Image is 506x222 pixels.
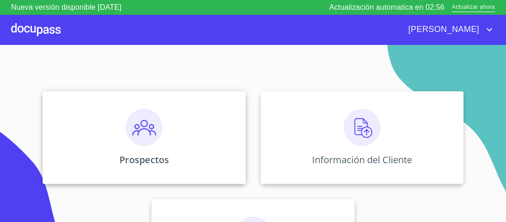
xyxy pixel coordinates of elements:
img: carga.png [344,109,381,146]
p: Prospectos [119,153,169,166]
span: [PERSON_NAME] [401,22,484,37]
p: Actualización automatica en 02:56 [329,2,444,13]
p: Información del Cliente [312,153,412,166]
span: Actualizar ahora [452,3,495,13]
button: account of current user [401,22,495,37]
img: prospectos.png [125,109,162,146]
p: Nueva versión disponible [DATE] [11,2,121,13]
